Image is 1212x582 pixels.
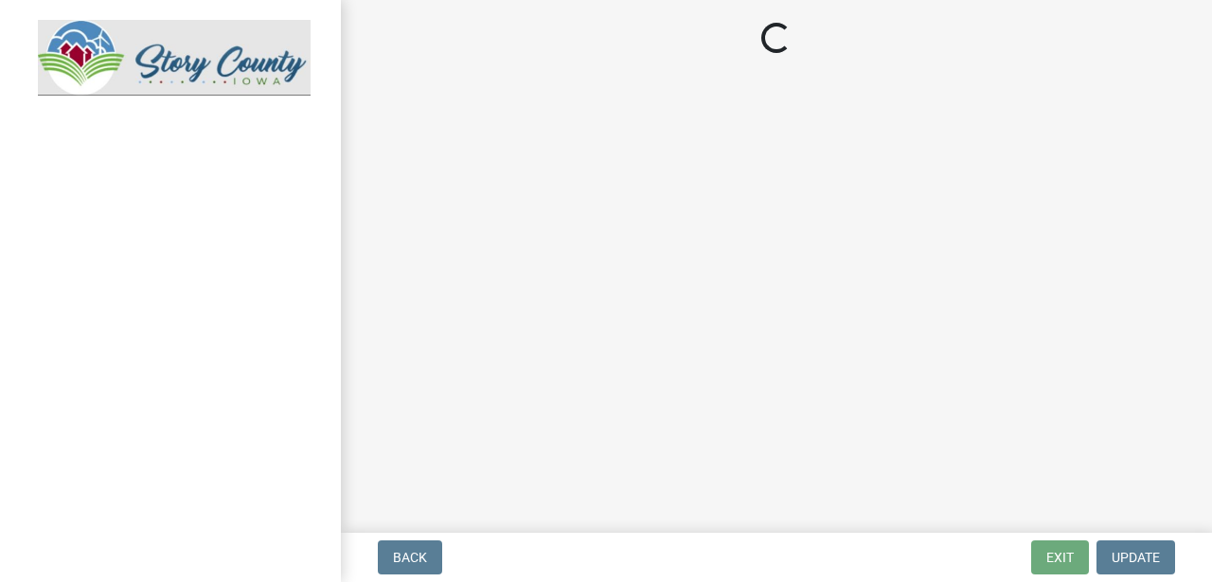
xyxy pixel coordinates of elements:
span: Back [393,550,427,565]
button: Back [378,540,442,574]
button: Update [1096,540,1175,574]
button: Exit [1031,540,1089,574]
span: Update [1112,550,1160,565]
img: Story County, Iowa [38,20,311,96]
